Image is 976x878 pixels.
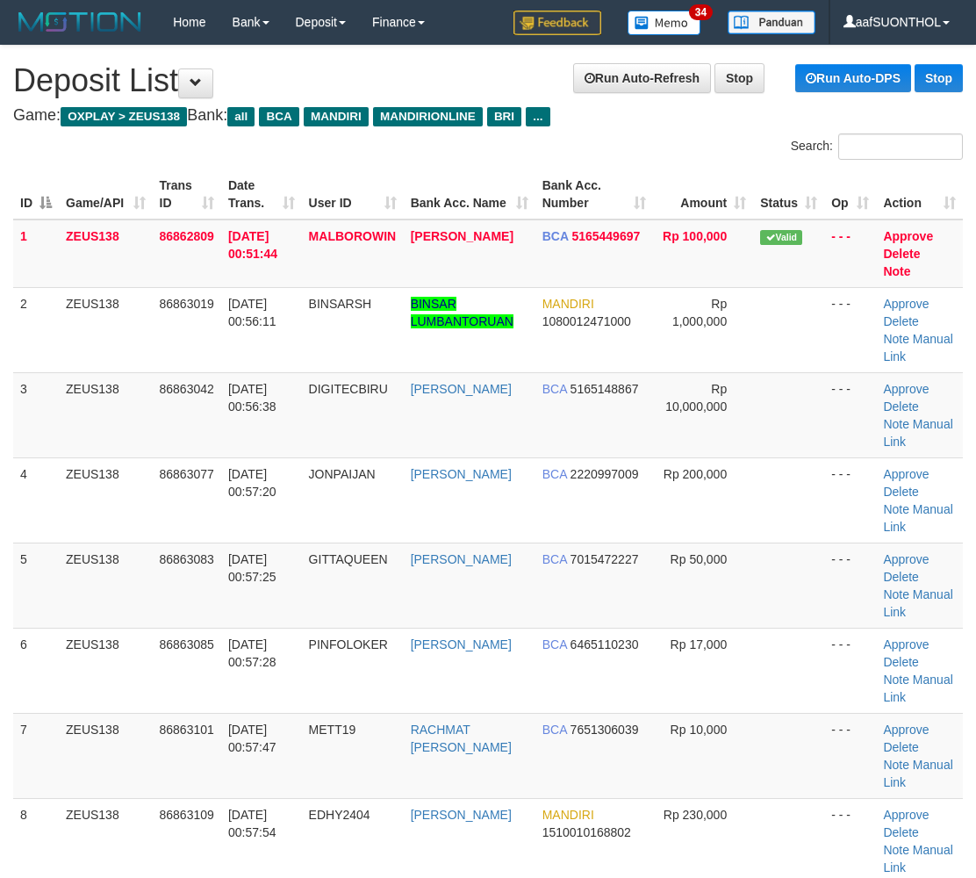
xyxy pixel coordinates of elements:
span: ... [526,107,549,126]
a: Note [883,332,909,346]
td: 1 [13,219,59,288]
span: BCA [542,637,567,651]
span: Rp 230,000 [664,808,727,822]
th: Amount: activate to sort column ascending [653,169,753,219]
span: 86863083 [160,552,214,566]
span: BCA [542,382,567,396]
th: ID: activate to sort column descending [13,169,59,219]
a: Delete [883,740,918,754]
a: Run Auto-DPS [795,64,911,92]
a: Note [883,758,909,772]
input: Search: [838,133,963,160]
span: GITTAQUEEN [309,552,388,566]
a: [PERSON_NAME] [411,808,512,822]
label: Search: [791,133,963,160]
a: Note [883,843,909,857]
span: Copy 7651306039 to clipboard [571,723,639,737]
span: Rp 10,000,000 [665,382,727,414]
span: Rp 200,000 [664,467,727,481]
span: MANDIRI [304,107,369,126]
a: Note [883,587,909,601]
span: 34 [689,4,713,20]
span: Rp 1,000,000 [672,297,727,328]
span: MANDIRIONLINE [373,107,483,126]
td: - - - [824,219,876,288]
span: EDHY2404 [309,808,370,822]
td: ZEUS138 [59,543,153,628]
a: Delete [883,570,918,584]
img: panduan.png [728,11,815,34]
a: Approve [883,723,929,737]
span: METT19 [309,723,356,737]
a: Approve [883,552,929,566]
span: BCA [542,723,567,737]
a: [PERSON_NAME] [411,229,513,243]
a: [PERSON_NAME] [411,637,512,651]
a: Delete [883,399,918,414]
td: 3 [13,372,59,457]
span: BCA [542,467,567,481]
span: BCA [542,552,567,566]
span: Copy 7015472227 to clipboard [571,552,639,566]
h1: Deposit List [13,63,963,98]
span: Copy 1510010168802 to clipboard [542,825,631,839]
td: - - - [824,543,876,628]
th: User ID: activate to sort column ascending [302,169,404,219]
h4: Game: Bank: [13,107,963,125]
span: 86863085 [160,637,214,651]
span: Copy 2220997009 to clipboard [571,467,639,481]
td: - - - [824,372,876,457]
span: 86863109 [160,808,214,822]
td: ZEUS138 [59,457,153,543]
span: Valid transaction [760,230,802,245]
a: Approve [883,808,929,822]
a: Stop [915,64,963,92]
img: MOTION_logo.png [13,9,147,35]
td: - - - [824,287,876,372]
td: - - - [824,713,876,798]
td: ZEUS138 [59,628,153,713]
a: [PERSON_NAME] [411,382,512,396]
span: [DATE] 00:57:20 [228,467,276,499]
span: Rp 10,000 [671,723,728,737]
td: 2 [13,287,59,372]
td: ZEUS138 [59,219,153,288]
td: 7 [13,713,59,798]
th: Action: activate to sort column ascending [876,169,963,219]
span: [DATE] 00:56:38 [228,382,276,414]
a: Approve [883,229,933,243]
a: Approve [883,297,929,311]
span: 86863101 [160,723,214,737]
th: Op: activate to sort column ascending [824,169,876,219]
a: Manual Link [883,502,952,534]
td: 6 [13,628,59,713]
a: Note [883,673,909,687]
span: OXPLAY > ZEUS138 [61,107,187,126]
a: Manual Link [883,587,952,619]
span: DIGITECBIRU [309,382,388,396]
span: all [227,107,255,126]
a: Stop [714,63,764,93]
img: Button%20Memo.svg [628,11,701,35]
span: 86863077 [160,467,214,481]
span: [DATE] 00:57:25 [228,552,276,584]
td: 5 [13,543,59,628]
span: BRI [487,107,521,126]
span: Copy 6465110230 to clipboard [571,637,639,651]
span: 86863042 [160,382,214,396]
span: MANDIRI [542,808,594,822]
span: [DATE] 00:57:54 [228,808,276,839]
span: Rp 50,000 [671,552,728,566]
span: 86862809 [160,229,214,243]
a: Delete [883,314,918,328]
a: Delete [883,825,918,839]
a: Manual Link [883,673,952,704]
td: - - - [824,628,876,713]
span: 86863019 [160,297,214,311]
a: Manual Link [883,332,952,363]
span: Rp 100,000 [663,229,727,243]
a: RACHMAT [PERSON_NAME] [411,723,512,754]
a: Note [883,264,910,278]
span: Copy 5165449697 to clipboard [571,229,640,243]
span: Copy 1080012471000 to clipboard [542,314,631,328]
